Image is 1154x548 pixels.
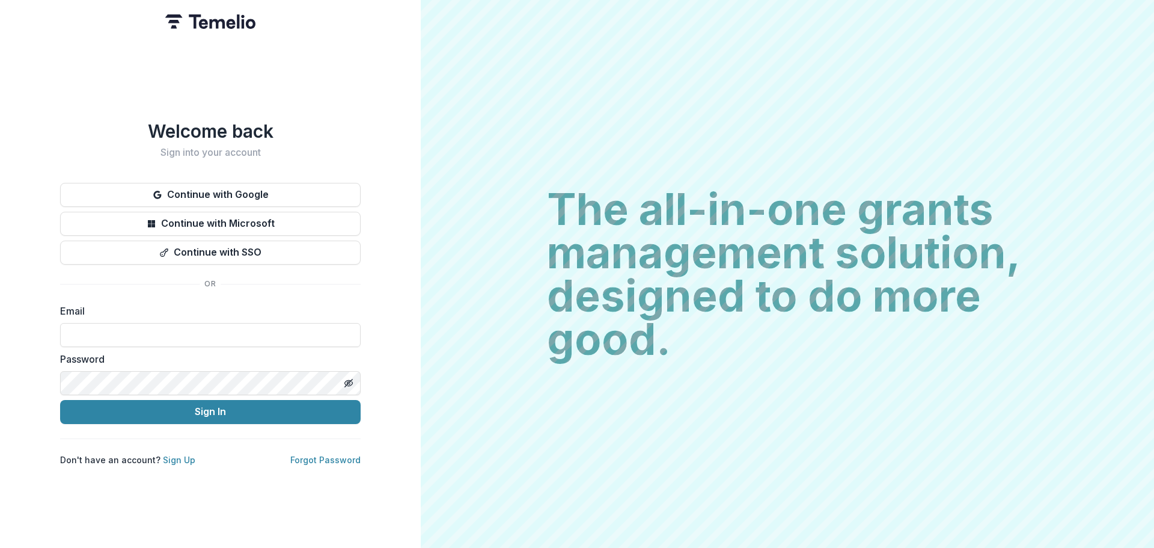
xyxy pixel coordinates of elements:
label: Password [60,352,353,366]
button: Continue with Microsoft [60,212,361,236]
button: Continue with Google [60,183,361,207]
button: Toggle password visibility [339,374,358,393]
button: Sign In [60,400,361,424]
p: Don't have an account? [60,454,195,466]
h2: Sign into your account [60,147,361,158]
img: Temelio [165,14,255,29]
a: Sign Up [163,455,195,465]
a: Forgot Password [290,455,361,465]
h1: Welcome back [60,120,361,142]
label: Email [60,304,353,318]
button: Continue with SSO [60,241,361,265]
